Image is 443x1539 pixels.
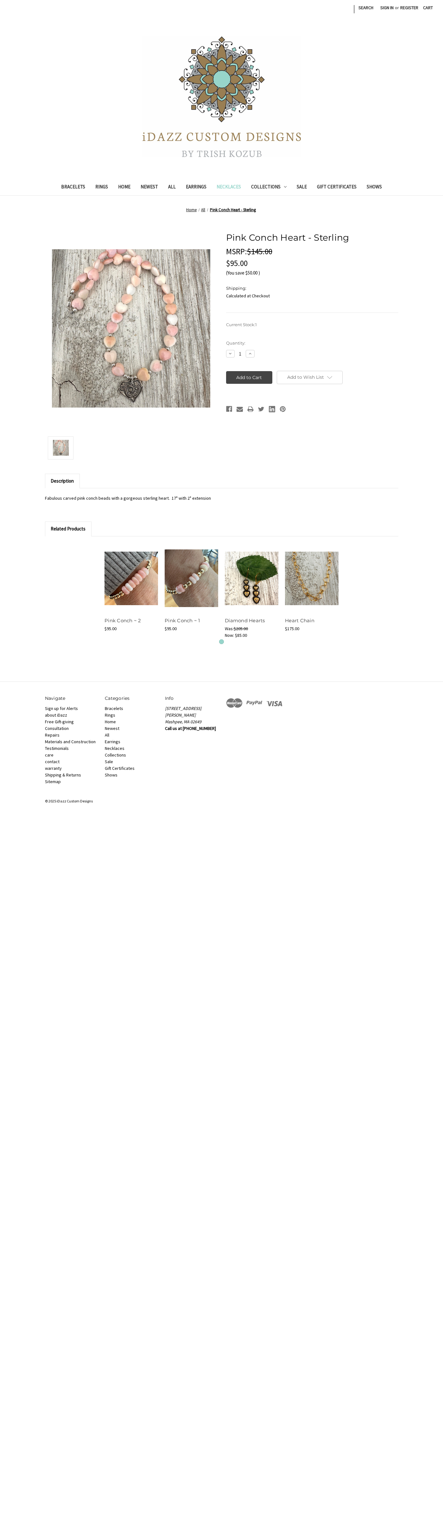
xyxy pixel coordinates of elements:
[165,543,218,614] a: Pink Conch ~ 1
[285,543,339,614] a: Heart Chain
[105,725,119,731] a: Newest
[226,293,398,299] dd: Calculated at Checkout
[225,552,278,605] img: Diamond Hearts
[104,543,158,614] a: Pink Conch ~ 2
[45,772,81,778] a: Shipping & Returns
[113,180,136,195] a: Home
[226,340,398,346] label: Quantity:
[226,246,398,258] div: MSRP:
[212,180,246,195] a: Necklaces
[104,617,141,624] a: Pink Conch ~ 2
[105,739,120,744] a: Earrings
[45,739,96,744] a: Materials and Construction
[165,725,216,731] strong: Call us at [PHONE_NUMBER]
[226,258,248,268] span: $95.00
[201,207,205,212] a: All
[45,495,398,502] p: Fabulous carved pink conch beads with a gorgeous sterling heart. 17" with 2" extension
[56,180,90,195] a: Bracelets
[165,617,200,624] a: Pink Conch ~ 1
[105,712,115,718] a: Rings
[226,322,398,328] label: Current Stock:
[105,759,113,764] a: Sale
[181,180,212,195] a: Earrings
[45,207,398,213] nav: Breadcrumb
[45,695,98,702] h5: Navigate
[45,732,60,738] a: Repairs
[234,626,248,631] span: $205.00
[312,180,362,195] a: Gift Certificates
[226,231,398,244] h1: Pink Conch Heart - Sterling
[136,180,163,195] a: Newest
[105,765,135,771] a: Gift Certificates
[362,180,387,195] a: Shows
[90,180,113,195] a: Rings
[219,639,224,644] button: 1 of 1
[225,632,234,638] span: Now:
[45,779,61,784] a: Sitemap
[52,249,210,408] img: Pink Conch Heart - Sterling
[186,207,197,212] a: Home
[225,625,278,632] div: Was:
[105,695,158,702] h5: Categories
[394,4,400,11] span: or
[163,180,181,195] a: All
[285,552,339,605] img: Heart Chain
[45,719,74,731] a: Free Gift-giving Consultation
[105,706,123,711] a: Bracelets
[105,752,126,758] a: Collections
[225,543,278,614] a: Diamond Hearts
[53,437,69,459] img: Pink Conch Heart - Sterling
[105,719,116,725] a: Home
[226,285,397,292] dt: Shipping:
[45,706,78,711] a: Sign up for Alerts
[45,765,62,771] a: warranty
[247,246,272,256] span: $145.00
[45,752,54,758] a: care
[353,3,355,15] li: |
[105,772,117,778] a: Shows
[45,522,92,536] a: Related Products
[423,5,433,10] span: Cart
[225,617,265,624] a: Diamond Hearts
[165,705,218,725] address: [STREET_ADDRESS][PERSON_NAME] Mashpee, MA 02649
[105,745,124,751] a: Necklaces
[104,626,117,631] span: $95.00
[245,270,257,276] span: $50.00
[246,180,292,195] a: Collections
[45,759,60,764] a: contact
[45,712,67,718] a: about iDazz
[45,798,398,804] p: © 2025 iDazz Custom Designs
[165,549,218,607] img: Pink Conch ~ 1
[142,36,301,157] img: iDazz Custom Designs
[285,626,299,631] span: $175.00
[277,371,343,384] a: Add to Wish List
[285,617,314,624] a: Heart Chain
[105,732,109,738] a: All
[165,626,177,631] span: $95.00
[226,270,244,276] span: (You save
[292,180,312,195] a: Sale
[287,374,324,380] span: Add to Wish List
[258,270,260,276] span: )
[165,695,218,702] h5: Info
[104,552,158,605] img: Pink Conch ~ 2
[45,474,80,488] a: Description
[255,322,257,327] span: 1
[45,745,69,751] a: Testimonials
[226,371,273,384] input: Add to Cart
[210,207,256,212] a: Pink Conch Heart - Sterling
[235,632,247,638] span: $85.00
